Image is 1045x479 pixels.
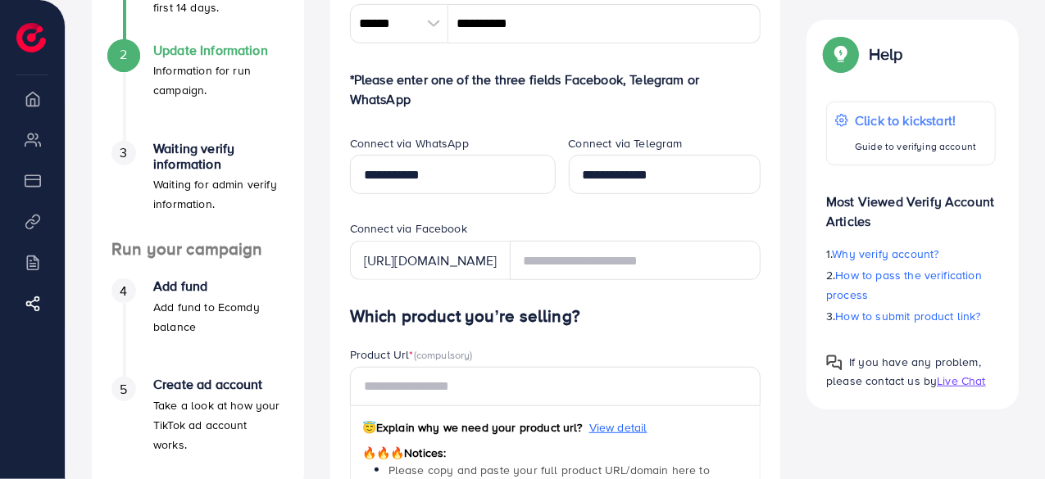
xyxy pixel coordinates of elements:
[350,306,761,327] h4: Which product you’re selling?
[975,405,1033,467] iframe: Chat
[350,346,473,363] label: Product Url
[826,244,996,264] p: 1.
[362,419,583,436] span: Explain why we need your product url?
[569,135,683,151] label: Connect via Telegram
[855,137,976,156] p: Guide to verifying account
[153,377,284,392] h4: Create ad account
[350,220,467,237] label: Connect via Facebook
[16,23,46,52] img: logo
[362,419,376,436] span: 😇
[869,44,903,64] p: Help
[153,141,284,172] h4: Waiting verify information
[153,278,284,294] h4: Add fund
[120,45,127,64] span: 2
[826,267,982,303] span: How to pass the verification process
[826,354,981,389] span: If you have any problem, please contact us by
[350,135,469,151] label: Connect via WhatsApp
[92,141,304,239] li: Waiting verify information
[836,308,981,324] span: How to submit product link?
[589,419,647,436] span: View detail
[826,265,996,305] p: 2.
[826,178,996,231] p: Most Viewed Verify Account Articles
[120,143,127,162] span: 3
[855,111,976,130] p: Click to kickstart!
[414,347,473,362] span: (compulsory)
[153,297,284,337] p: Add fund to Ecomdy balance
[153,43,284,58] h4: Update Information
[120,282,127,301] span: 4
[350,241,511,280] div: [URL][DOMAIN_NAME]
[826,39,856,69] img: Popup guide
[833,246,939,262] span: Why verify account?
[826,306,996,326] p: 3.
[92,239,304,260] h4: Run your campaign
[92,43,304,141] li: Update Information
[350,70,761,109] p: *Please enter one of the three fields Facebook, Telegram or WhatsApp
[826,355,843,371] img: Popup guide
[92,278,304,377] li: Add fund
[153,61,284,100] p: Information for run campaign.
[120,380,127,399] span: 5
[937,373,985,389] span: Live Chat
[362,445,447,461] span: Notices:
[362,445,404,461] span: 🔥🔥🔥
[92,377,304,475] li: Create ad account
[153,174,284,214] p: Waiting for admin verify information.
[153,395,284,454] p: Take a look at how your TikTok ad account works.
